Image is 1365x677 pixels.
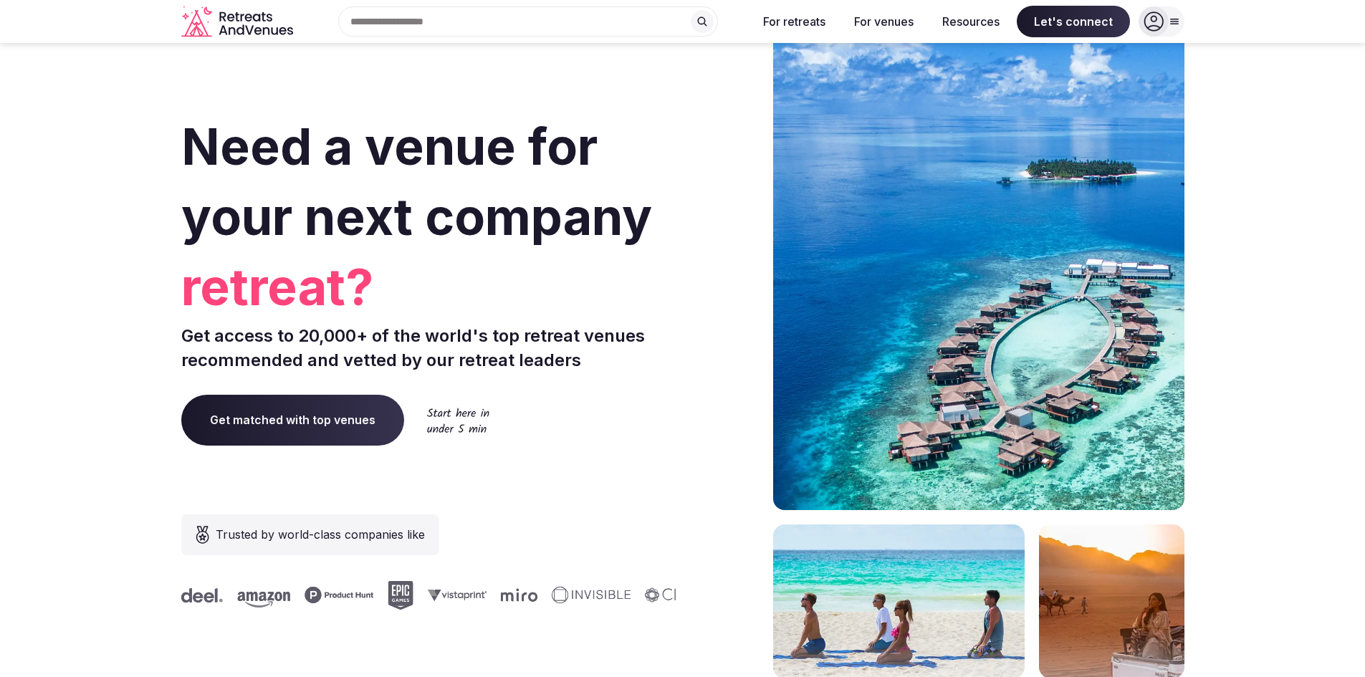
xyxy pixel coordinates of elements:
svg: Miro company logo [500,588,537,602]
svg: Epic Games company logo [387,581,413,610]
svg: Deel company logo [181,588,222,602]
svg: Vistaprint company logo [427,589,486,601]
button: Resources [931,6,1011,37]
span: retreat? [181,252,677,322]
img: Start here in under 5 min [427,408,489,433]
svg: Invisible company logo [551,587,630,604]
span: Trusted by world-class companies like [216,526,425,543]
span: Let's connect [1017,6,1130,37]
svg: Retreats and Venues company logo [181,6,296,38]
span: Need a venue for your next company [181,116,652,247]
a: Visit the homepage [181,6,296,38]
p: Get access to 20,000+ of the world's top retreat venues recommended and vetted by our retreat lea... [181,324,677,372]
button: For venues [843,6,925,37]
button: For retreats [752,6,837,37]
a: Get matched with top venues [181,395,404,445]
